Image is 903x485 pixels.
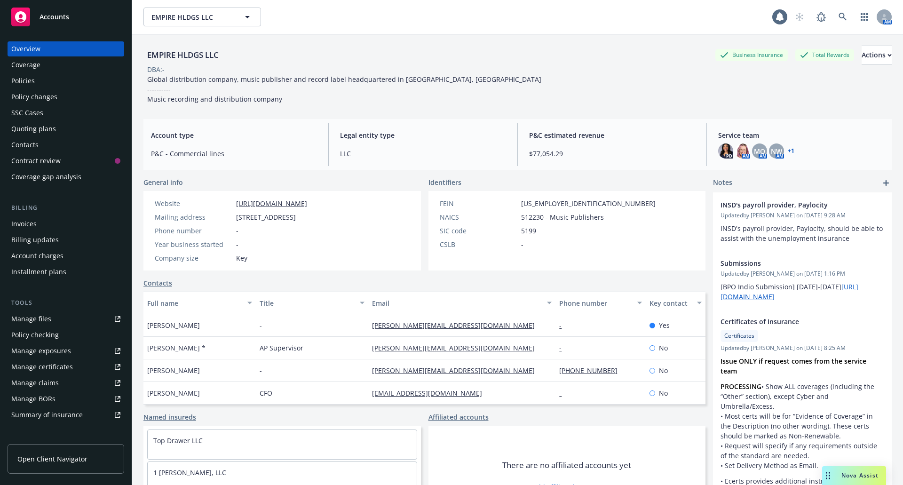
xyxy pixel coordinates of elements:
[17,454,87,464] span: Open Client Navigator
[822,466,886,485] button: Nova Assist
[155,199,232,208] div: Website
[8,169,124,184] a: Coverage gap analysis
[155,226,232,236] div: Phone number
[721,200,860,210] span: INSD's payroll provider, Paylocity
[151,149,317,159] span: P&C - Commercial lines
[822,466,834,485] div: Drag to move
[771,146,782,156] span: NW
[147,75,541,103] span: Global distribution company, music publisher and record label headquartered in [GEOGRAPHIC_DATA],...
[155,239,232,249] div: Year business started
[502,460,631,471] span: There are no affiliated accounts yet
[521,226,536,236] span: 5199
[8,298,124,308] div: Tools
[521,239,523,249] span: -
[721,211,884,220] span: Updated by [PERSON_NAME] on [DATE] 9:28 AM
[147,388,200,398] span: [PERSON_NAME]
[713,192,892,251] div: INSD's payroll provider, PaylocityUpdatedby [PERSON_NAME] on [DATE] 9:28 AMINSD's payroll provide...
[8,121,124,136] a: Quoting plans
[8,89,124,104] a: Policy changes
[440,226,517,236] div: SIC code
[143,8,261,26] button: EMPIRE HLDGS LLC
[260,298,354,308] div: Title
[559,366,625,375] a: [PHONE_NUMBER]
[8,327,124,342] a: Policy checking
[659,343,668,353] span: No
[521,199,656,208] span: [US_EMPLOYER_IDENTIFICATION_NUMBER]
[8,311,124,326] a: Manage files
[11,169,81,184] div: Coverage gap analysis
[143,278,172,288] a: Contacts
[841,471,879,479] span: Nova Assist
[11,375,59,390] div: Manage claims
[151,130,317,140] span: Account type
[11,153,61,168] div: Contract review
[11,216,37,231] div: Invoices
[529,149,695,159] span: $77,054.29
[428,177,461,187] span: Identifiers
[236,253,247,263] span: Key
[372,389,490,398] a: [EMAIL_ADDRESS][DOMAIN_NAME]
[372,321,542,330] a: [PERSON_NAME][EMAIL_ADDRESS][DOMAIN_NAME]
[11,73,35,88] div: Policies
[8,264,124,279] a: Installment plans
[11,327,59,342] div: Policy checking
[147,298,242,308] div: Full name
[147,320,200,330] span: [PERSON_NAME]
[372,366,542,375] a: [PERSON_NAME][EMAIL_ADDRESS][DOMAIN_NAME]
[147,343,206,353] span: [PERSON_NAME] *
[833,8,852,26] a: Search
[11,57,40,72] div: Coverage
[11,121,56,136] div: Quoting plans
[256,292,368,314] button: Title
[11,137,39,152] div: Contacts
[11,248,63,263] div: Account charges
[236,226,238,236] span: -
[795,49,854,61] div: Total Rewards
[880,177,892,189] a: add
[11,343,71,358] div: Manage exposures
[8,203,124,213] div: Billing
[440,199,517,208] div: FEIN
[11,105,43,120] div: SSC Cases
[147,366,200,375] span: [PERSON_NAME]
[559,298,631,308] div: Phone number
[715,49,788,61] div: Business Insurance
[8,105,124,120] a: SSC Cases
[721,382,761,391] strong: PROCESSING
[559,343,569,352] a: -
[8,137,124,152] a: Contacts
[153,436,203,445] a: Top Drawer LLC
[260,320,262,330] span: -
[8,4,124,30] a: Accounts
[147,64,165,74] div: DBA: -
[11,41,40,56] div: Overview
[659,320,670,330] span: Yes
[650,298,691,308] div: Key contact
[11,232,59,247] div: Billing updates
[721,344,884,352] span: Updated by [PERSON_NAME] on [DATE] 8:25 AM
[790,8,809,26] a: Start snowing
[236,199,307,208] a: [URL][DOMAIN_NAME]
[8,41,124,56] a: Overview
[8,73,124,88] a: Policies
[8,248,124,263] a: Account charges
[8,153,124,168] a: Contract review
[151,12,233,22] span: EMPIRE HLDGS LLC
[143,292,256,314] button: Full name
[8,343,124,358] a: Manage exposures
[153,468,226,477] a: 1 [PERSON_NAME], LLC
[8,375,124,390] a: Manage claims
[713,177,732,189] span: Notes
[721,282,884,302] p: [BPO Indio Submission] [DATE]-[DATE]
[721,357,868,375] strong: Issue ONLY if request comes from the service team
[521,212,604,222] span: 512230 - Music Publishers
[155,253,232,263] div: Company size
[8,359,124,374] a: Manage certificates
[855,8,874,26] a: Switch app
[721,382,884,470] p: • Show ALL coverages (including the “Other” section), except Cyber and Umbrella/Excess. • Most ce...
[754,146,765,156] span: MQ
[11,391,55,406] div: Manage BORs
[236,212,296,222] span: [STREET_ADDRESS]
[8,216,124,231] a: Invoices
[372,298,541,308] div: Email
